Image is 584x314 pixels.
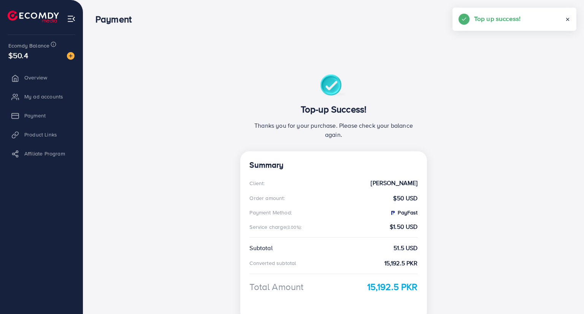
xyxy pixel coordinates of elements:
h3: Top-up Success! [249,104,417,115]
span: $50.4 [8,50,28,61]
strong: [PERSON_NAME] [371,179,417,187]
strong: 51.5 USD [394,244,417,252]
div: Total Amount [249,280,303,293]
strong: $1.50 USD [390,222,417,231]
small: (3.00%): [286,224,302,230]
strong: 15,192.5 PKR [384,259,418,268]
img: PayFast [390,210,396,216]
div: Client: [249,179,265,187]
h4: Summary [249,160,417,170]
div: Converted subtotal [249,259,296,267]
div: Subtotal [249,244,272,252]
img: image [67,52,75,60]
strong: PayFast [390,209,417,216]
h5: Top up success! [474,14,521,24]
span: Ecomdy Balance [8,42,49,49]
div: Service charge [249,223,304,231]
img: menu [67,14,76,23]
h3: Payment [95,14,138,25]
img: success [320,75,347,98]
strong: 15,192.5 PKR [367,280,418,293]
p: Thanks you for your purchase. Please check your balance again. [249,121,417,139]
img: logo [8,11,59,22]
strong: $50 USD [393,194,417,203]
div: Payment Method: [249,209,292,216]
div: Order amount: [249,194,285,202]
